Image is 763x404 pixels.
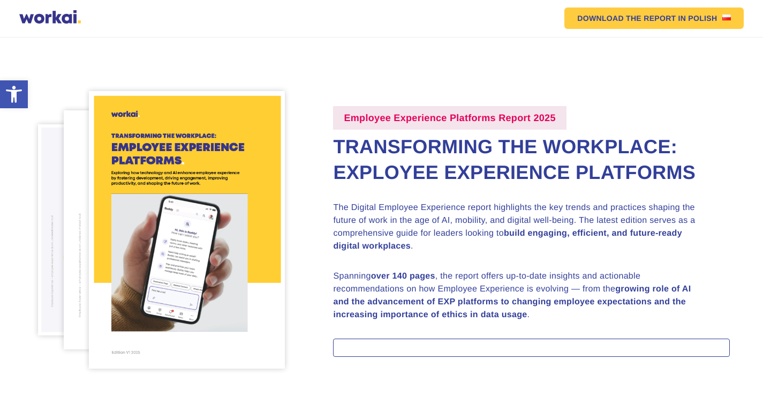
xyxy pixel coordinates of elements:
[333,229,682,251] strong: build engaging, efficient, and future-ready digital workplaces
[333,270,708,321] p: Spanning , the report offers up-to-date insights and actionable recommendations on how Employee E...
[564,8,744,29] a: DOWNLOAD THE REPORTIN POLISHPolish flag
[38,124,187,335] img: DEX-2024-str-30.png
[64,110,232,349] img: DEX-2024-str-8.png
[371,272,435,281] strong: over 140 pages
[577,14,676,22] em: DOWNLOAD THE REPORT
[722,14,731,20] img: Polish flag
[333,106,566,130] label: Employee Experience Platforms Report 2025
[333,134,729,186] h2: Transforming the Workplace: Exployee Experience Platforms
[333,201,708,253] p: The Digital Employee Experience report highlights the key trends and practices shaping the future...
[89,91,285,369] img: DEX-2024-v2.2.png
[333,285,691,319] strong: growing role of AI and the advancement of EXP platforms to changing employee expectations and the...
